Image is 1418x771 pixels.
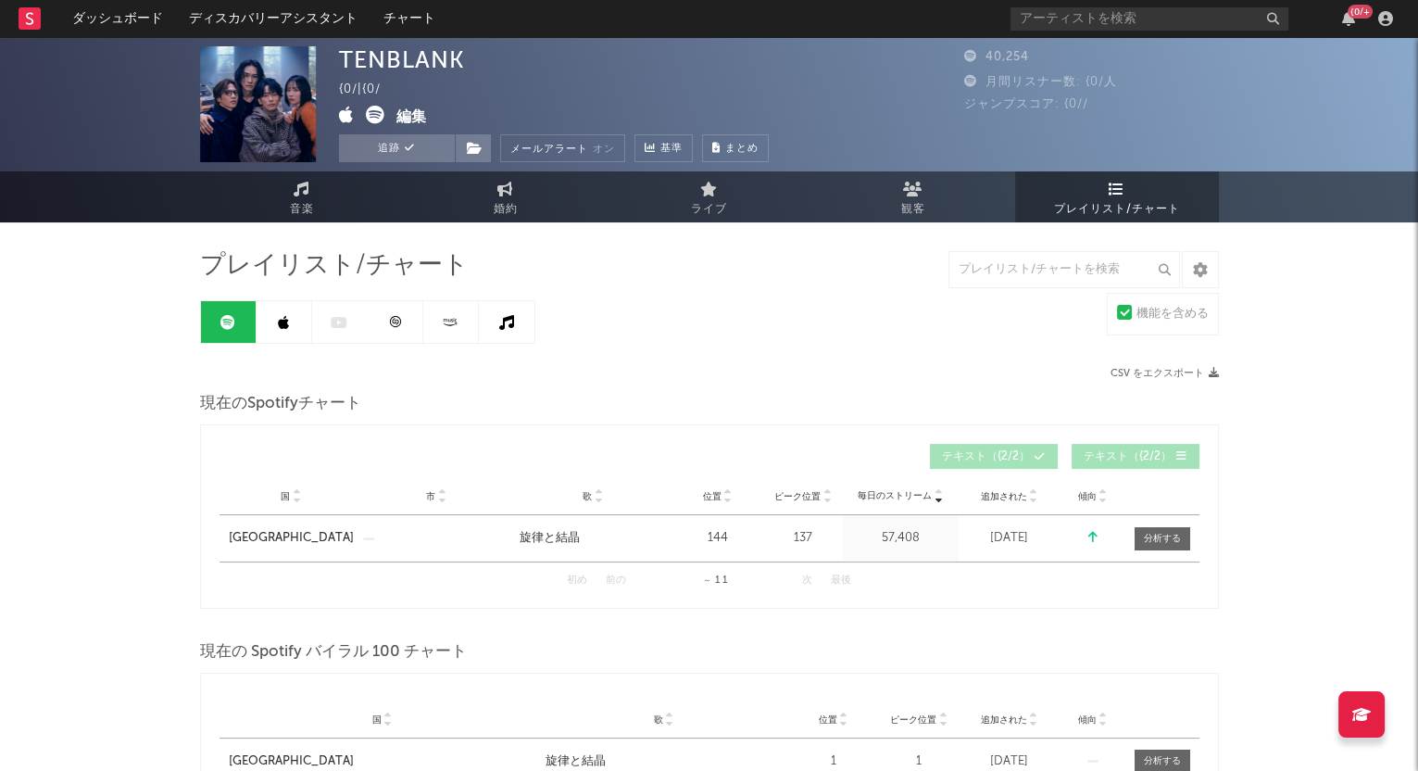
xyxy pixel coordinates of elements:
[200,255,469,277] span: プレイリスト/チャート
[703,576,711,585] span: ～
[1342,11,1355,26] button: {0/+
[774,491,821,502] span: ピーク位置
[831,575,851,586] button: 最後
[890,714,936,726] span: ピーク位置
[1136,303,1209,325] div: 機能を含める
[339,134,455,162] button: 追跡
[583,491,592,502] span: 歌
[963,752,1056,771] div: [DATE]
[229,752,354,771] div: [GEOGRAPHIC_DATA]
[1054,198,1180,221] span: プレイリスト/チャート
[981,714,1027,726] span: 追加された
[1078,714,1097,726] span: 傾向
[593,145,615,155] em: オン
[1111,368,1219,379] button: CSV をエクスポート
[520,529,667,548] a: 旋律と結晶
[500,134,625,162] button: メールアラートオン
[339,79,402,101] div: {0/ | {0/
[963,529,1056,548] div: [DATE]
[281,491,290,502] span: 国
[1072,444,1199,469] button: テキスト（{2/2）
[200,641,467,664] span: 現在の Spotify バイラル 100 チャート
[229,529,354,548] a: [GEOGRAPHIC_DATA]
[372,714,382,726] span: 国
[703,491,722,502] span: 位置
[819,714,837,726] span: 位置
[608,171,811,222] a: ライブ
[942,451,1030,462] span: テキスト （{2/2）
[520,529,580,548] div: 旋律と結晶
[200,171,404,222] a: 音楽
[1084,451,1172,462] span: テキスト （{2/2）
[964,51,1029,63] span: 40,254
[660,138,683,160] span: 基準
[339,46,465,73] div: TENBLANK
[930,444,1058,469] button: テキスト（{2/2）
[546,752,606,771] div: 旋律と結晶
[567,575,587,586] button: 初め
[1010,7,1288,31] input: アーティストを検索
[964,76,1117,88] span: 月間リスナー数: {0/人
[885,752,954,771] div: 1
[1348,5,1373,19] div: {0/+
[200,393,361,415] span: 現在のSpotifyチャート
[858,489,932,503] span: 毎日のストリーム
[634,134,693,162] a: 基準
[654,714,663,726] span: 歌
[964,98,1088,110] span: ジャンプスコア: {0//
[691,198,727,221] span: ライブ
[811,171,1015,222] a: 観客
[396,106,426,129] button: 編集
[676,529,759,548] div: 144
[426,491,435,502] span: 市
[229,752,536,771] a: [GEOGRAPHIC_DATA]
[792,752,875,771] div: 1
[981,491,1027,502] span: 追加された
[769,529,838,548] div: 137
[847,529,954,548] div: 57,408
[546,752,783,771] a: 旋律と結晶
[702,134,769,162] button: まとめ
[1015,171,1219,222] a: プレイリスト/チャート
[901,198,925,221] span: 観客
[948,251,1180,288] input: プレイリスト/チャートを検索
[1078,491,1097,502] span: 傾向
[802,575,812,586] button: 次
[404,171,608,222] a: 婚約
[494,198,518,221] span: 婚約
[663,570,765,592] div: 1 1
[290,198,314,221] span: 音楽
[725,144,759,154] span: まとめ
[606,575,626,586] button: 前の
